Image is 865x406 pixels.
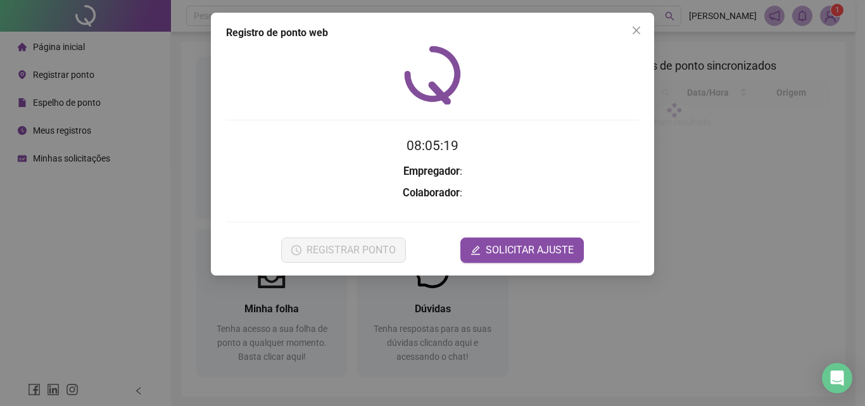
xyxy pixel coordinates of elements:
[226,25,639,41] div: Registro de ponto web
[486,243,574,258] span: SOLICITAR AJUSTE
[407,138,458,153] time: 08:05:19
[226,163,639,180] h3: :
[281,238,406,263] button: REGISTRAR PONTO
[631,25,641,35] span: close
[403,165,460,177] strong: Empregador
[226,185,639,201] h3: :
[470,245,481,255] span: edit
[403,187,460,199] strong: Colaborador
[822,363,852,393] div: Open Intercom Messenger
[460,238,584,263] button: editSOLICITAR AJUSTE
[404,46,461,105] img: QRPoint
[626,20,647,41] button: Close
